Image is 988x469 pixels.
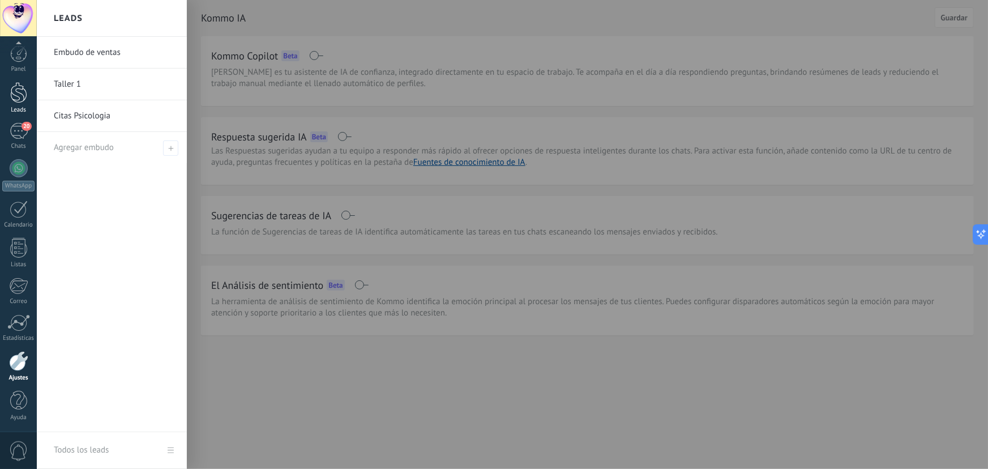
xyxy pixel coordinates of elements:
div: Chats [2,143,35,150]
div: Estadísticas [2,335,35,342]
span: Agregar embudo [54,142,114,153]
div: Panel [2,66,35,73]
div: Calendario [2,221,35,229]
div: Todos los leads [54,434,109,466]
span: Agregar embudo [163,140,178,156]
div: Ayuda [2,414,35,421]
h2: Leads [54,1,83,36]
div: Correo [2,298,35,305]
a: Citas Psicologia [54,100,176,132]
a: Todos los leads [37,432,187,469]
span: 20 [22,122,31,131]
a: Embudo de ventas [54,37,176,69]
div: Listas [2,261,35,268]
div: Ajustes [2,374,35,382]
div: Leads [2,106,35,114]
a: Taller 1 [54,69,176,100]
div: WhatsApp [2,181,35,191]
